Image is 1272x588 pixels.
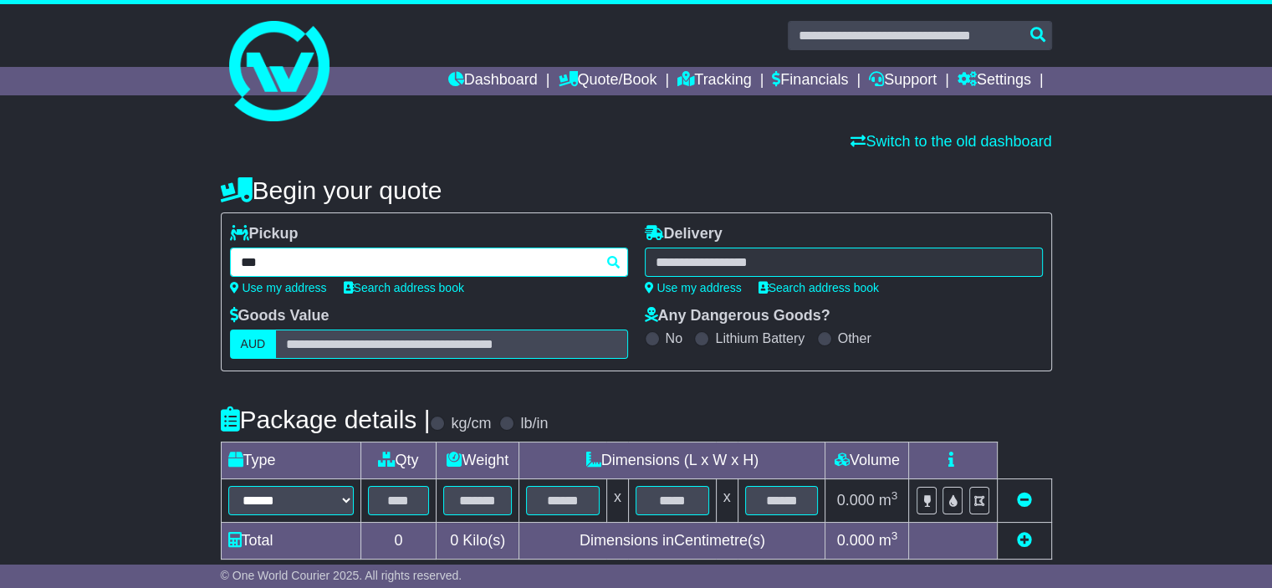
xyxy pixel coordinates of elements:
a: Financials [772,67,848,95]
td: x [606,479,628,523]
a: Remove this item [1017,492,1032,509]
span: m [879,532,898,549]
label: Delivery [645,225,723,243]
td: Qty [360,442,437,479]
label: Pickup [230,225,299,243]
label: Other [838,330,871,346]
label: kg/cm [451,415,491,433]
typeahead: Please provide city [230,248,628,277]
a: Add new item [1017,532,1032,549]
h4: Package details | [221,406,431,433]
span: m [879,492,898,509]
label: AUD [230,330,277,359]
span: © One World Courier 2025. All rights reserved. [221,569,462,582]
span: 0 [450,532,458,549]
td: Volume [825,442,909,479]
span: 0.000 [837,492,875,509]
a: Tracking [677,67,751,95]
sup: 3 [891,489,898,502]
td: Type [221,442,360,479]
span: 0.000 [837,532,875,549]
label: Any Dangerous Goods? [645,307,830,325]
label: Lithium Battery [715,330,805,346]
a: Quote/Book [558,67,656,95]
h4: Begin your quote [221,176,1052,204]
td: x [716,479,738,523]
a: Use my address [645,281,742,294]
label: Goods Value [230,307,329,325]
a: Search address book [344,281,464,294]
td: Dimensions in Centimetre(s) [519,523,825,560]
a: Dashboard [448,67,538,95]
label: No [666,330,682,346]
td: Weight [437,442,519,479]
a: Search address book [759,281,879,294]
td: Total [221,523,360,560]
a: Settings [958,67,1031,95]
label: lb/in [520,415,548,433]
a: Support [869,67,937,95]
sup: 3 [891,529,898,542]
td: 0 [360,523,437,560]
td: Kilo(s) [437,523,519,560]
a: Use my address [230,281,327,294]
a: Switch to the old dashboard [851,133,1051,150]
td: Dimensions (L x W x H) [519,442,825,479]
